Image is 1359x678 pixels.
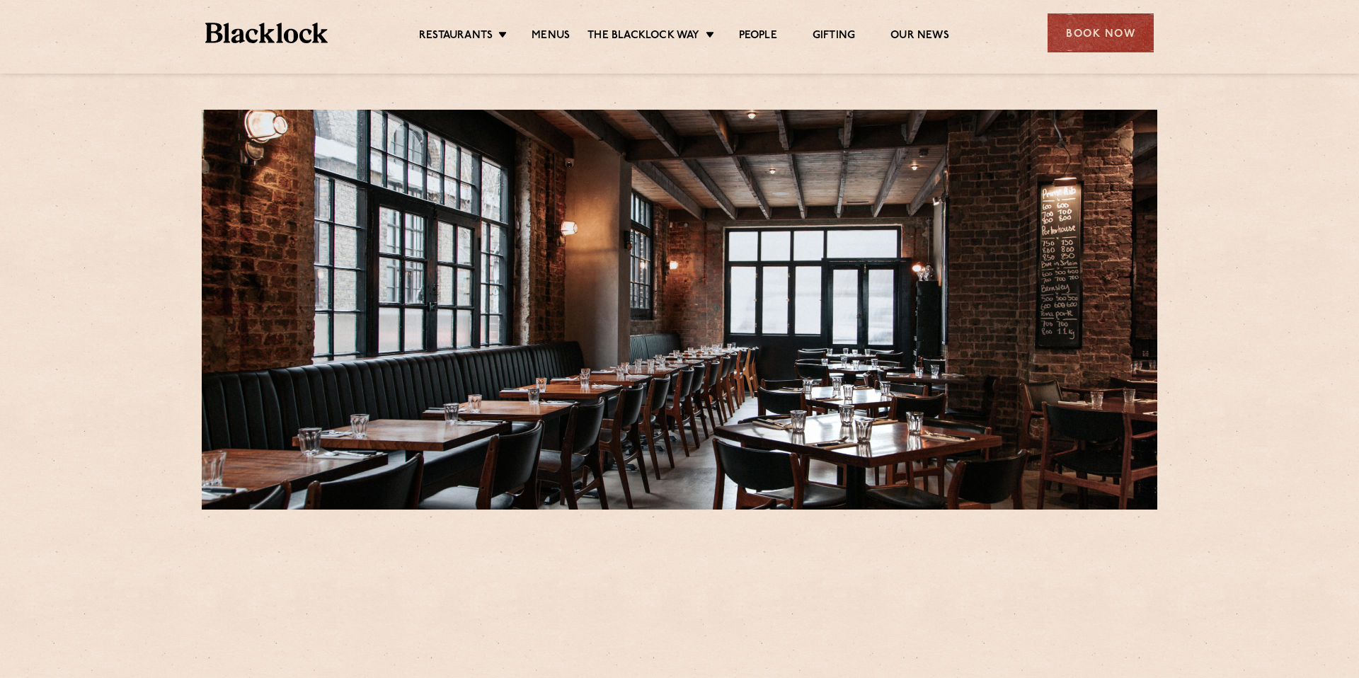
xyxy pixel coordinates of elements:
[890,29,949,45] a: Our News
[739,29,777,45] a: People
[419,29,493,45] a: Restaurants
[1048,13,1154,52] div: Book Now
[813,29,855,45] a: Gifting
[205,23,328,43] img: BL_Textured_Logo-footer-cropped.svg
[532,29,570,45] a: Menus
[587,29,699,45] a: The Blacklock Way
